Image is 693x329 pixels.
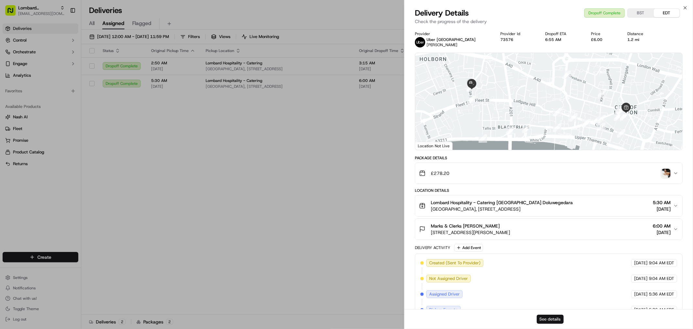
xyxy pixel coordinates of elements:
a: 💻API Documentation [52,92,107,103]
button: Add Event [454,244,483,252]
div: 1.2 mi [627,37,658,42]
div: Start new chat [22,62,107,69]
div: 27 [615,111,624,120]
input: Got a question? Start typing here... [17,42,117,49]
div: Dropoff ETA [545,31,581,36]
span: Delivery Details [415,8,469,18]
div: 📗 [6,95,12,100]
div: Delivery Activity [415,245,450,250]
span: [DATE] [653,229,671,236]
span: 6:00 AM [653,223,671,229]
span: Assigned Driver [429,291,460,297]
button: £278.20photo_proof_of_delivery image [415,163,682,184]
div: 12 [562,71,571,79]
div: 28 [614,112,622,121]
div: £6.00 [591,37,617,42]
div: 30 [620,112,629,120]
div: 9 [553,124,561,132]
span: [DATE] [634,291,648,297]
span: Created (Sent To Provider) [429,260,481,266]
div: Price [591,31,617,36]
div: 6:55 AM [545,37,581,42]
div: 34 [553,108,562,116]
div: Package Details [415,155,683,161]
span: [PERSON_NAME] [427,42,457,47]
a: Powered byPylon [46,110,79,115]
div: Location Details [415,188,683,193]
span: 5:30 AM [653,199,671,206]
span: API Documentation [61,94,104,101]
span: [DATE] [653,206,671,212]
div: 32 [617,106,625,114]
button: BST [628,9,654,17]
span: Not Assigned Driver [429,276,468,282]
button: See details [537,315,564,324]
span: [STREET_ADDRESS][PERSON_NAME] [431,229,510,236]
div: Provider Id [501,31,535,36]
img: 1736555255976-a54dd68f-1ca7-489b-9aae-adbdc363a1c4 [6,62,18,74]
div: 33 [597,115,606,123]
a: 📗Knowledge Base [4,92,52,103]
span: 5:36 AM EDT [649,307,674,313]
div: 25 [522,125,531,133]
span: [DATE] [634,276,648,282]
div: 26 [582,119,590,127]
div: Location Not Live [415,142,453,150]
p: Welcome 👋 [6,26,118,36]
span: [GEOGRAPHIC_DATA], [STREET_ADDRESS] [431,206,573,212]
div: 35 [467,96,475,104]
img: Nash [6,7,19,20]
span: Lombard Hospitality - Catering [GEOGRAPHIC_DATA] Doluwegedara [431,199,573,206]
button: Lombard Hospitality - Catering [GEOGRAPHIC_DATA] Doluwegedara[GEOGRAPHIC_DATA], [STREET_ADDRESS]5... [415,195,682,216]
div: 24 [479,134,487,143]
span: Marks & Clerks [PERSON_NAME] [431,223,500,229]
span: Knowledge Base [13,94,50,101]
p: Uber [GEOGRAPHIC_DATA] [427,37,476,42]
div: Distance [627,31,658,36]
span: Pickup Enroute [429,307,458,313]
span: [DATE] [634,260,648,266]
span: Pylon [65,110,79,115]
div: 💻 [55,95,60,100]
span: 9:04 AM EDT [649,276,674,282]
span: [DATE] [634,307,648,313]
div: Provider [415,31,490,36]
div: 15 [617,129,625,138]
div: 13 [569,113,578,122]
button: EDT [654,9,680,17]
div: 11 [598,89,606,97]
img: uber-new-logo.jpeg [415,37,425,47]
img: photo_proof_of_delivery image [661,169,671,178]
span: £278.20 [431,170,449,177]
div: We're available if you need us! [22,69,82,74]
div: 10 [593,115,601,124]
span: 9:04 AM EDT [649,260,674,266]
span: 5:36 AM EDT [649,291,674,297]
p: Check the progress of the delivery [415,18,683,25]
div: 8 [506,126,514,135]
button: Marks & Clerks [PERSON_NAME][STREET_ADDRESS][PERSON_NAME]6:00 AM[DATE] [415,219,682,240]
div: 14 [597,122,606,131]
button: Start new chat [110,64,118,72]
button: 73576 [501,37,514,42]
